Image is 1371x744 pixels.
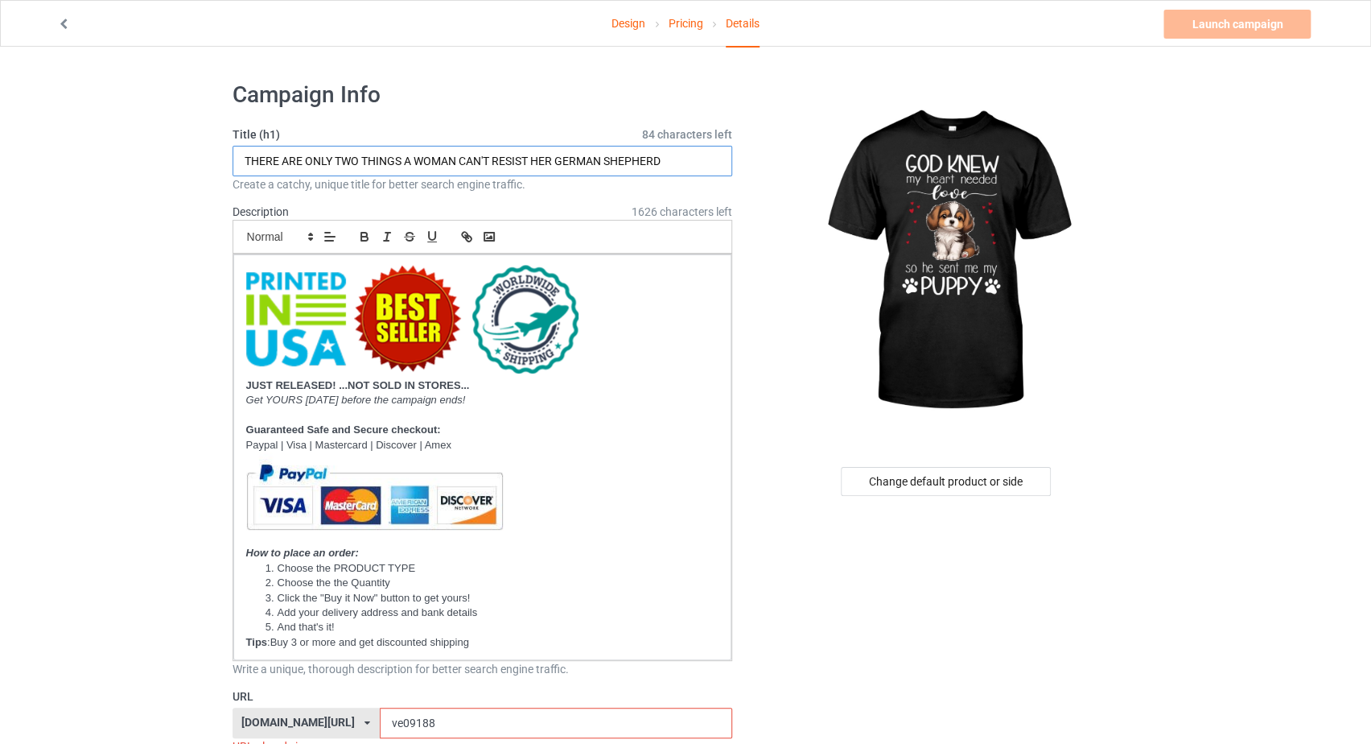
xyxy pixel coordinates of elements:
[841,467,1051,496] div: Change default product or side
[233,126,733,143] label: Title (h1)
[246,453,503,541] img: AM_mc_vs_dc_ae.jpg
[233,81,733,110] h1: Campaign Info
[246,379,470,391] strong: JUST RELEASED! ...NOT SOLD IN STORES...
[246,394,466,406] em: Get YOURS [DATE] before the campaign ends!
[668,1,702,46] a: Pricing
[246,635,719,651] p: :Buy 3 or more and get discounted shipping
[241,717,355,728] div: [DOMAIN_NAME][URL]
[233,661,733,677] div: Write a unique, thorough description for better search engine traffic.
[246,424,441,436] strong: Guaranteed Safe and Secure checkout:
[261,620,718,634] li: And that's it!
[233,205,289,218] label: Description
[261,606,718,620] li: Add your delivery address and bank details
[233,688,733,705] label: URL
[261,561,718,576] li: Choose the PRODUCT TYPE
[611,1,645,46] a: Design
[246,438,719,453] p: Paypal | Visa | Mastercard | Discover | Amex
[261,576,718,590] li: Choose the the Quantity
[233,176,733,192] div: Create a catchy, unique title for better search engine traffic.
[642,126,732,143] span: 84 characters left
[632,204,732,220] span: 1626 characters left
[261,591,718,606] li: Click the "Buy it Now" button to get yours!
[726,1,760,48] div: Details
[246,265,578,374] img: 0f398873-31b8-474e-a66b-c8d8c57c2412
[246,547,359,559] em: How to place an order:
[246,636,268,648] strong: Tips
